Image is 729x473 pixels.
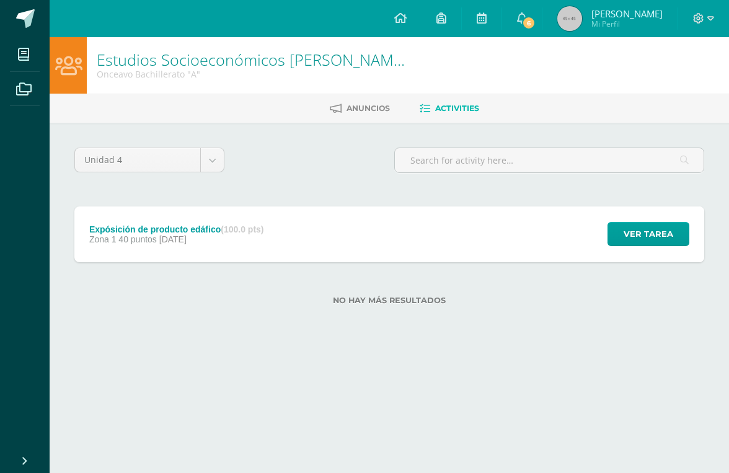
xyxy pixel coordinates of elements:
[97,49,421,70] a: Estudios Socioeconómicos [PERSON_NAME] V
[395,148,704,172] input: Search for activity here…
[97,68,410,80] div: Onceavo Bachillerato 'A'
[74,296,704,305] label: No hay más resultados
[221,224,263,234] strong: (100.0 pts)
[159,234,187,244] span: [DATE]
[89,234,157,244] span: Zona 1 40 puntos
[89,224,264,234] div: Expósición de producto edáfico
[591,19,663,29] span: Mi Perfil
[420,99,479,118] a: Activities
[97,51,410,68] h1: Estudios Socioeconómicos Bach V
[347,104,390,113] span: Anuncios
[522,16,536,30] span: 6
[330,99,390,118] a: Anuncios
[607,222,689,246] button: Ver tarea
[624,223,673,245] span: Ver tarea
[557,6,582,31] img: 45x45
[75,148,224,172] a: Unidad 4
[435,104,479,113] span: Activities
[84,148,191,172] span: Unidad 4
[591,7,663,20] span: [PERSON_NAME]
